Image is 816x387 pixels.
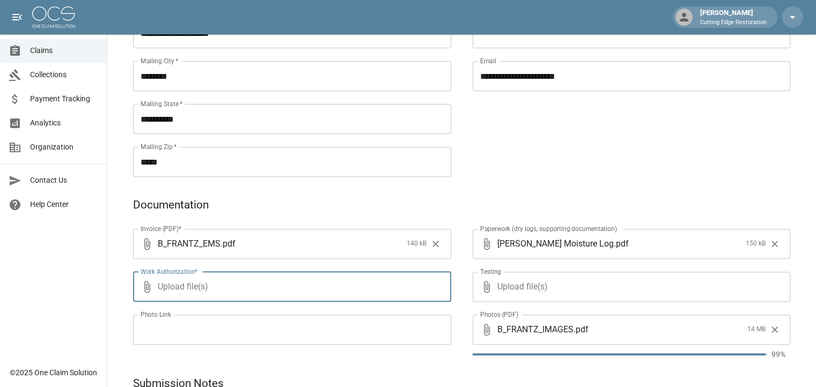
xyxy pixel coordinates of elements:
[480,224,617,233] label: Paperwork (dry logs, supporting documentation)
[480,56,496,65] label: Email
[30,142,98,153] span: Organization
[407,239,427,249] span: 140 kB
[614,237,629,250] span: . pdf
[767,322,783,338] button: Clear
[574,323,589,336] span: . pdf
[497,237,614,250] span: [PERSON_NAME] Moisture Log
[696,8,771,27] div: [PERSON_NAME]
[497,272,762,302] span: Upload file(s)
[6,6,28,28] button: open drawer
[30,69,98,80] span: Collections
[700,18,767,27] p: Cutting Edge Restoration
[141,56,179,65] label: Mailing City
[771,349,790,360] p: 99%
[141,99,182,108] label: Mailing State
[220,237,236,250] span: . pdf
[141,224,182,233] label: Invoice (PDF)*
[158,237,220,250] span: B_FRANTZ_EMS
[141,142,177,151] label: Mailing Zip
[497,323,574,336] span: B_FRANTZ_IMAGES
[428,236,444,252] button: Clear
[30,45,98,56] span: Claims
[10,367,97,378] div: © 2025 One Claim Solution
[141,310,171,319] label: Photo Link
[141,267,198,276] label: Work Authorization*
[767,236,783,252] button: Clear
[32,6,75,28] img: ocs-logo-white-transparent.png
[30,117,98,129] span: Analytics
[30,175,98,186] span: Contact Us
[746,239,766,249] span: 150 kB
[30,93,98,105] span: Payment Tracking
[480,310,518,319] label: Photos (PDF)
[30,199,98,210] span: Help Center
[158,272,422,302] span: Upload file(s)
[747,324,766,335] span: 14 MB
[480,267,501,276] label: Testing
